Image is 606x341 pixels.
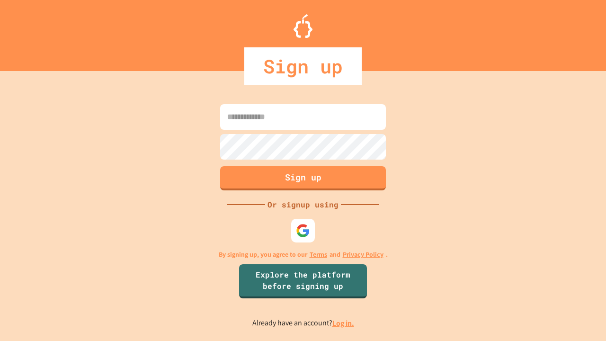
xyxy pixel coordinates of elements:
[219,250,388,260] p: By signing up, you agree to our and .
[566,303,597,332] iframe: chat widget
[294,14,312,38] img: Logo.svg
[332,318,354,328] a: Log in.
[220,166,386,190] button: Sign up
[527,262,597,302] iframe: chat widget
[252,317,354,329] p: Already have an account?
[239,264,367,298] a: Explore the platform before signing up
[343,250,383,260] a: Privacy Policy
[296,224,310,238] img: google-icon.svg
[265,199,341,210] div: Or signup using
[310,250,327,260] a: Terms
[244,47,362,85] div: Sign up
